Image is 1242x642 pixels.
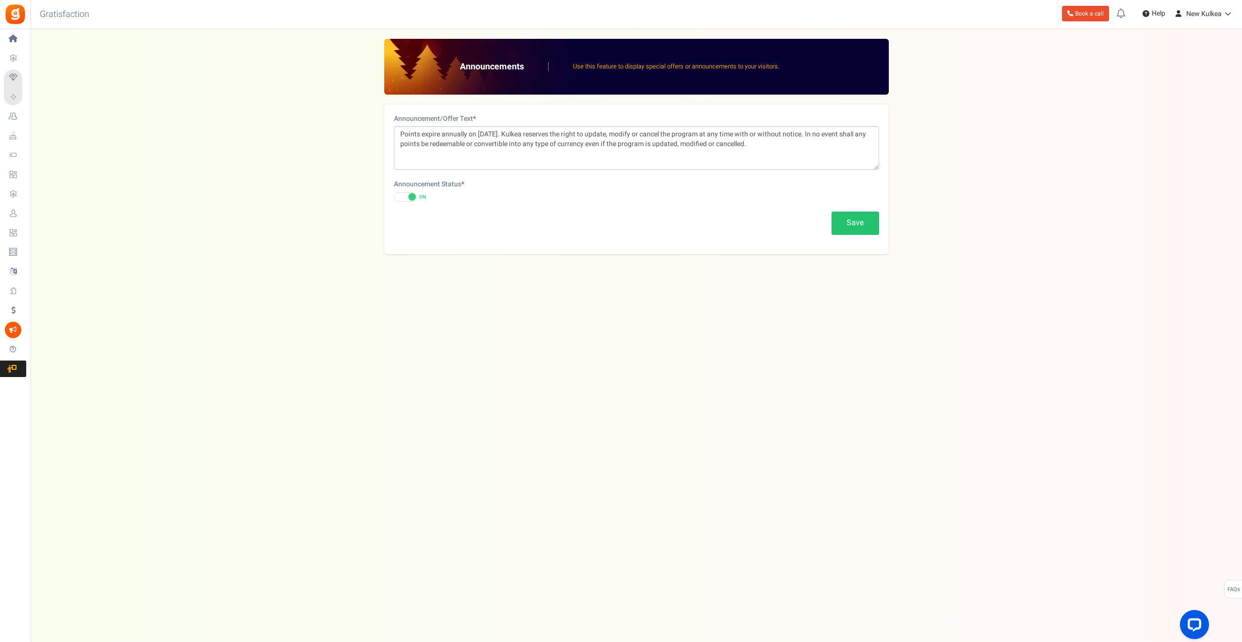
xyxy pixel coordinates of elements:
a: Book a call [1062,6,1109,21]
h2: Announcements [460,62,549,72]
span: FAQs [1227,580,1240,599]
span: New Kulkea [1186,9,1222,19]
label: Announcement Status [394,180,464,189]
span: ON [419,194,426,200]
button: Save [832,212,879,234]
img: Gratisfaction [4,3,26,25]
label: Announcement/Offer Text [394,114,476,124]
span: Help [1149,9,1165,18]
h3: Gratisfaction [29,5,100,24]
a: Help [1139,6,1169,21]
textarea: Points expire annually on [DATE]. Kulkea reserves the right to update, modify or cancel the progr... [394,126,879,170]
p: Use this feature to display special offers or announcements to your visitors. [573,62,779,71]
